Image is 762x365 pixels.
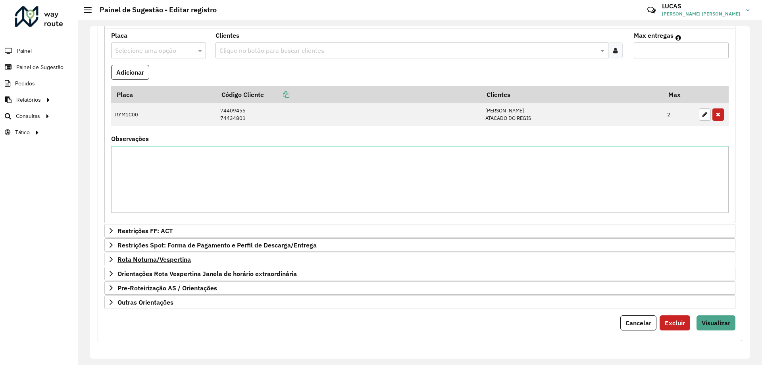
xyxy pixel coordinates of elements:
[117,270,297,277] span: Orientações Rota Vespertina Janela de horário extraordinária
[660,315,690,330] button: Excluir
[481,86,663,103] th: Clientes
[697,315,735,330] button: Visualizar
[16,96,41,104] span: Relatórios
[111,134,149,143] label: Observações
[625,319,651,327] span: Cancelar
[17,47,32,55] span: Painel
[663,103,695,126] td: 2
[104,281,735,295] a: Pre-Roteirização AS / Orientações
[111,86,216,103] th: Placa
[663,86,695,103] th: Max
[92,6,217,14] h2: Painel de Sugestão - Editar registro
[16,63,63,71] span: Painel de Sugestão
[16,112,40,120] span: Consultas
[104,253,735,266] a: Rota Noturna/Vespertina
[117,256,191,263] span: Rota Noturna/Vespertina
[117,299,173,305] span: Outras Orientações
[675,35,681,41] em: Máximo de clientes que serão colocados na mesma rota com os clientes informados
[643,2,660,19] a: Contato Rápido
[216,103,481,126] td: 74409455 74434801
[117,228,173,234] span: Restrições FF: ACT
[117,242,317,248] span: Restrições Spot: Forma de Pagamento e Perfil de Descarga/Entrega
[111,65,149,80] button: Adicionar
[104,267,735,280] a: Orientações Rota Vespertina Janela de horário extraordinária
[111,103,216,126] td: RYM1C00
[111,31,127,40] label: Placa
[216,31,239,40] label: Clientes
[15,79,35,88] span: Pedidos
[104,29,735,224] div: Mapas Sugeridos: Placa-Cliente
[104,238,735,252] a: Restrições Spot: Forma de Pagamento e Perfil de Descarga/Entrega
[117,285,217,291] span: Pre-Roteirização AS / Orientações
[216,86,481,103] th: Código Cliente
[665,319,685,327] span: Excluir
[264,91,289,98] a: Copiar
[481,103,663,126] td: [PERSON_NAME] ATACADO DO REGIS
[662,10,740,17] span: [PERSON_NAME] [PERSON_NAME]
[662,2,740,10] h3: LUCAS
[702,319,730,327] span: Visualizar
[104,295,735,309] a: Outras Orientações
[634,31,673,40] label: Max entregas
[104,224,735,238] a: Restrições FF: ACT
[620,315,656,330] button: Cancelar
[15,128,30,137] span: Tático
